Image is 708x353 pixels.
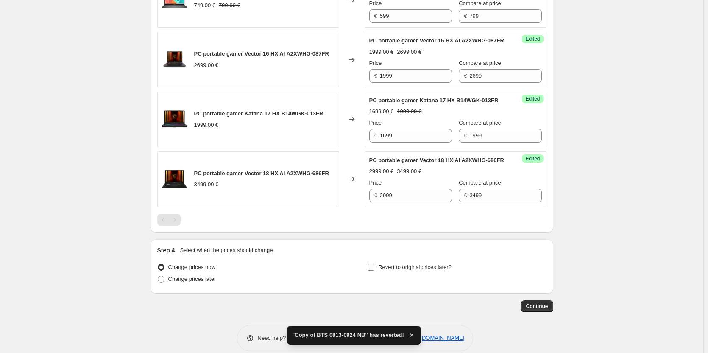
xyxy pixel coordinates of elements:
span: Compare at price [459,60,501,66]
img: 1024_e883031b-c2ad-40ed-aff2-dc3ba71890a9_80x.png [162,47,187,73]
div: 3499.00 € [194,180,219,189]
span: PC portable gamer Vector 18 HX AI A2XWHG-686FR [194,170,329,176]
strike: 799.00 € [219,1,240,10]
span: € [464,192,467,199]
span: € [374,73,377,79]
strike: 2699.00 € [397,48,421,56]
div: 1999.00 € [369,48,394,56]
span: Revert to original prices later? [378,264,452,270]
span: Price [369,120,382,126]
span: PC portable gamer Vector 18 HX AI A2XWHG-686FR [369,157,504,163]
span: € [464,132,467,139]
span: Edited [525,95,540,102]
span: € [464,73,467,79]
span: € [374,132,377,139]
h2: Step 4. [157,246,177,255]
nav: Pagination [157,214,181,226]
span: € [374,192,377,199]
div: 2999.00 € [369,167,394,176]
span: Edited [525,36,540,42]
span: Change prices later [168,276,216,282]
div: 1999.00 € [194,121,219,129]
strike: 1999.00 € [397,107,421,116]
span: Need help? Read the [258,335,312,341]
div: 1699.00 € [369,107,394,116]
span: Edited [525,155,540,162]
span: Compare at price [459,120,501,126]
span: Price [369,179,382,186]
span: PC portable gamer Vector 16 HX AI A2XWHG-087FR [369,37,504,44]
span: "Copy of BTS 0813-0924 NB" has reverted! [292,331,404,339]
div: 2699.00 € [194,61,219,70]
span: PC portable gamer Katana 17 HX B14WGK-013FR [194,110,323,117]
button: Continue [521,300,553,312]
span: Change prices now [168,264,215,270]
p: Select when the prices should change [180,246,273,255]
img: 1024_32ea40d5-07d6-4463-a873-591cff127b8c_80x.png [162,106,187,132]
span: € [464,13,467,19]
span: Price [369,60,382,66]
img: 1024_94777f0d-51a8-4a74-b0ee-3fed2ebbb96b_80x.png [162,166,187,192]
span: PC portable gamer Katana 17 HX B14WGK-013FR [369,97,499,104]
span: PC portable gamer Vector 16 HX AI A2XWHG-087FR [194,50,329,57]
div: 749.00 € [194,1,216,10]
span: € [374,13,377,19]
strike: 3499.00 € [397,167,421,176]
span: Continue [526,303,548,310]
span: Compare at price [459,179,501,186]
